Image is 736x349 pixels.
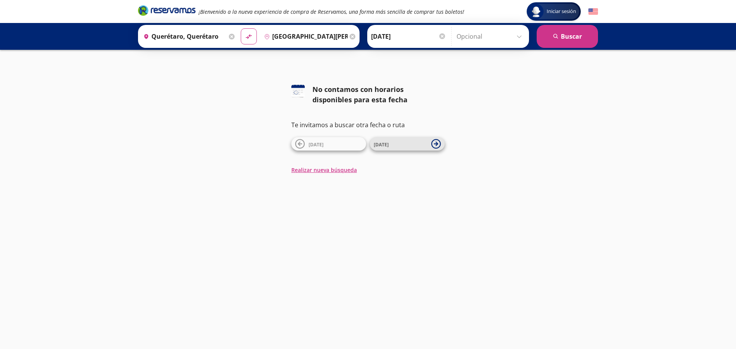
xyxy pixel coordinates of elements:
button: Buscar [537,25,598,48]
input: Opcional [457,27,525,46]
input: Elegir Fecha [371,27,446,46]
p: Te invitamos a buscar otra fecha o ruta [291,120,445,129]
em: ¡Bienvenido a la nueva experiencia de compra de Reservamos, una forma más sencilla de comprar tus... [199,8,464,15]
button: Realizar nueva búsqueda [291,166,357,174]
div: No contamos con horarios disponibles para esta fecha [312,84,445,105]
span: Iniciar sesión [544,8,579,15]
span: [DATE] [374,141,389,148]
a: Brand Logo [138,5,195,18]
button: [DATE] [370,137,445,151]
button: English [588,7,598,16]
button: [DATE] [291,137,366,151]
input: Buscar Origen [140,27,227,46]
i: Brand Logo [138,5,195,16]
span: [DATE] [309,141,324,148]
input: Buscar Destino [261,27,348,46]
